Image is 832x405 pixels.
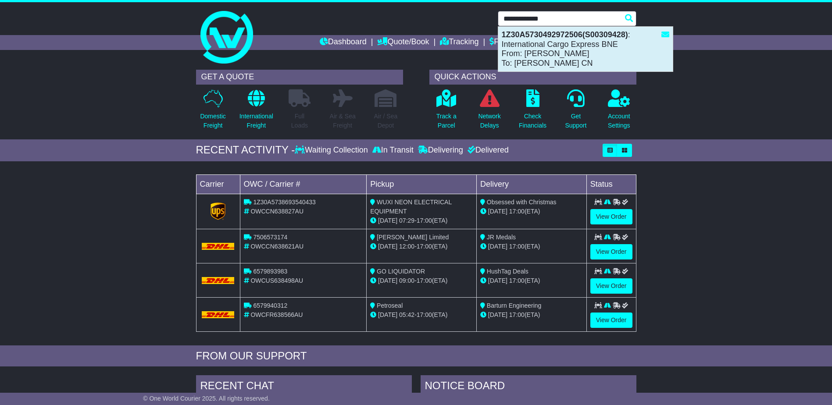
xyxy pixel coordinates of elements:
a: InternationalFreight [239,89,274,135]
p: Check Financials [519,112,546,130]
span: 6579940312 [253,302,287,309]
span: 17:00 [417,277,432,284]
td: Status [586,174,636,194]
div: - (ETA) [370,310,473,320]
p: Air / Sea Depot [374,112,398,130]
span: 17:00 [417,217,432,224]
span: WUXI NEON ELECTRICAL EQUIPMENT [370,199,452,215]
div: - (ETA) [370,242,473,251]
p: International Freight [239,112,273,130]
a: Dashboard [320,35,367,50]
p: Account Settings [608,112,630,130]
span: 12:00 [399,243,414,250]
div: (ETA) [480,276,583,285]
a: GetSupport [564,89,587,135]
div: Delivered [465,146,509,155]
a: View Order [590,209,632,224]
img: DHL.png [202,243,235,250]
div: Delivering [416,146,465,155]
td: Pickup [367,174,477,194]
div: FROM OUR SUPPORT [196,350,636,362]
span: OWCUS638498AU [250,277,303,284]
a: Tracking [440,35,478,50]
img: DHL.png [202,311,235,318]
span: Barturn Engineering [487,302,542,309]
a: DomesticFreight [200,89,226,135]
p: Full Loads [289,112,311,130]
strong: 1Z30A5730492972506(S00309428) [502,30,628,39]
p: Air & Sea Freight [330,112,356,130]
div: - (ETA) [370,216,473,225]
div: GET A QUOTE [196,70,403,85]
div: - (ETA) [370,276,473,285]
span: 6579893983 [253,268,287,275]
span: HushTag Deals [487,268,528,275]
span: [DATE] [488,277,507,284]
a: View Order [590,313,632,328]
span: [DATE] [488,311,507,318]
div: RECENT CHAT [196,375,412,399]
span: OWCCN638827AU [250,208,304,215]
p: Domestic Freight [200,112,225,130]
span: 1Z30A5738693540433 [253,199,315,206]
span: [DATE] [488,243,507,250]
a: AccountSettings [607,89,631,135]
span: JR Medals [487,234,516,241]
p: Network Delays [478,112,500,130]
span: OWCFR638566AU [250,311,303,318]
span: OWCCN638621AU [250,243,304,250]
span: © One World Courier 2025. All rights reserved. [143,395,270,402]
span: Petroseal [377,302,403,309]
p: Get Support [565,112,586,130]
span: [DATE] [378,243,397,250]
div: NOTICE BOARD [421,375,636,399]
span: 17:00 [509,208,525,215]
span: 17:00 [509,311,525,318]
div: In Transit [370,146,416,155]
span: 17:00 [417,311,432,318]
td: OWC / Carrier # [240,174,367,194]
div: (ETA) [480,310,583,320]
div: RECENT ACTIVITY - [196,144,295,156]
img: DHL.png [202,277,235,284]
td: Delivery [476,174,586,194]
div: Waiting Collection [295,146,370,155]
img: GetCarrierServiceLogo [211,202,225,220]
span: Obsessed with Christmas [487,199,557,206]
span: 17:00 [509,243,525,250]
a: CheckFinancials [518,89,547,135]
div: : International Cargo Express BNE From: [PERSON_NAME] To: [PERSON_NAME] CN [498,27,673,71]
a: NetworkDelays [478,89,501,135]
span: GO LIQUIDATOR [377,268,425,275]
div: QUICK ACTIONS [429,70,636,85]
p: Track a Parcel [436,112,457,130]
a: Financials [489,35,529,50]
span: [DATE] [378,217,397,224]
span: 17:00 [509,277,525,284]
span: 7506573174 [253,234,287,241]
a: View Order [590,278,632,294]
span: [PERSON_NAME] Limited [377,234,449,241]
span: 17:00 [417,243,432,250]
td: Carrier [196,174,240,194]
div: (ETA) [480,207,583,216]
span: [DATE] [488,208,507,215]
span: [DATE] [378,277,397,284]
a: Quote/Book [377,35,429,50]
span: 05:42 [399,311,414,318]
span: 07:29 [399,217,414,224]
a: View Order [590,244,632,259]
span: [DATE] [378,311,397,318]
span: 09:00 [399,277,414,284]
a: Track aParcel [436,89,457,135]
div: (ETA) [480,242,583,251]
